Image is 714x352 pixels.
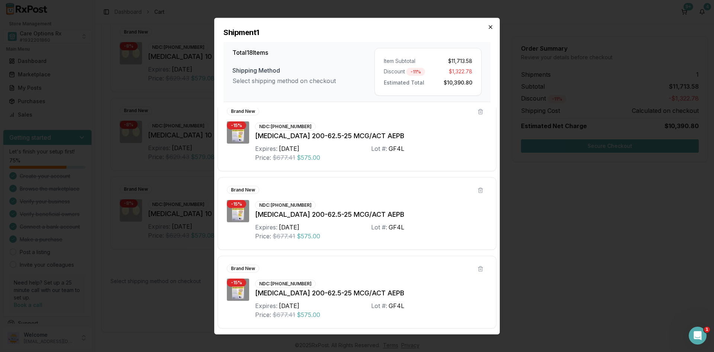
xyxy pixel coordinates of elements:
div: [MEDICAL_DATA] 200-62.5-25 MCG/ACT AEPB [255,288,487,298]
h2: Shipment 1 [223,27,491,37]
div: Price: [255,231,271,240]
div: Expires: [255,301,277,310]
span: $677.41 [273,231,295,240]
div: Brand New [227,107,259,115]
span: Estimated Total [384,77,424,85]
div: Expires: [255,222,277,231]
div: Shipping Method [232,66,374,74]
div: $11,713.58 [431,57,472,64]
div: Brand New [227,264,259,272]
div: - 15 % [227,121,246,129]
div: - 15 % [227,200,246,208]
img: Trelegy Ellipta 200-62.5-25 MCG/ACT AEPB [227,121,249,143]
div: GF4L [389,222,404,231]
div: NDC: [PHONE_NUMBER] [255,279,316,288]
div: NDC: [PHONE_NUMBER] [255,122,316,130]
div: Price: [255,153,271,162]
div: [DATE] [279,144,299,153]
div: [MEDICAL_DATA] 200-62.5-25 MCG/ACT AEPB [255,209,487,219]
div: - 15 % [227,278,246,286]
iframe: Intercom live chat [689,327,707,345]
div: Price: [255,310,271,319]
span: $575.00 [297,153,320,162]
div: [DATE] [279,301,299,310]
div: Lot #: [371,222,387,231]
span: $677.41 [273,310,295,319]
div: GF4L [389,144,404,153]
span: $677.41 [273,153,295,162]
div: Item Subtotal [384,57,425,64]
span: 1 [704,327,710,333]
div: Expires: [255,144,277,153]
div: - 11 % [406,67,425,76]
div: Select shipping method on checkout [232,76,374,85]
span: $10,390.80 [444,77,472,85]
h3: Total 18 Items [232,48,374,57]
span: $575.00 [297,231,320,240]
div: Lot #: [371,144,387,153]
img: Trelegy Ellipta 200-62.5-25 MCG/ACT AEPB [227,278,249,301]
div: GF4L [389,301,404,310]
span: $575.00 [297,310,320,319]
div: [DATE] [279,222,299,231]
span: Discount [384,67,405,76]
img: Trelegy Ellipta 200-62.5-25 MCG/ACT AEPB [227,200,249,222]
div: Brand New [227,185,259,194]
div: NDC: [PHONE_NUMBER] [255,201,316,209]
div: Lot #: [371,301,387,310]
div: [MEDICAL_DATA] 200-62.5-25 MCG/ACT AEPB [255,130,487,141]
div: $1,322.78 [431,67,472,76]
